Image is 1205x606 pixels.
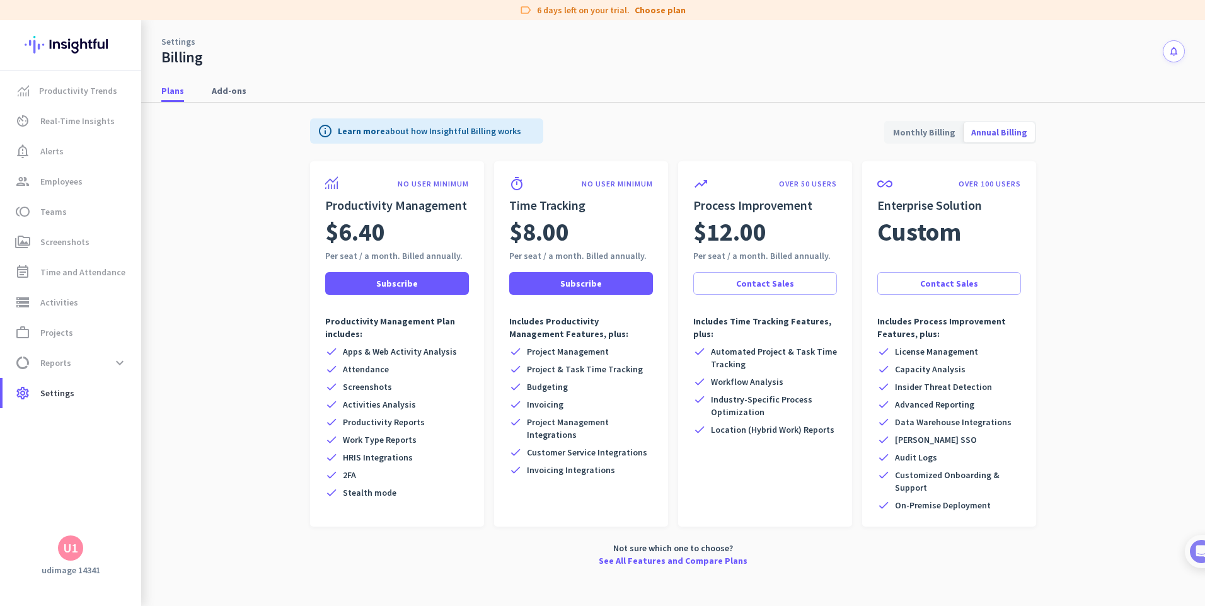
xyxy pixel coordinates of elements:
span: Attendance [343,363,389,375]
i: event_note [15,265,30,280]
i: check [877,499,890,512]
span: Reports [40,355,71,370]
a: work_outlineProjects [3,317,141,348]
i: perm_media [15,234,30,249]
h2: Enterprise Solution [877,197,1021,214]
span: Invoicing [527,398,563,411]
i: check [693,375,706,388]
i: check [325,398,338,411]
span: Apps & Web Activity Analysis [343,345,457,358]
p: Includes Time Tracking Features, plus: [693,315,837,340]
span: Productivity Trends [39,83,117,98]
i: notification_important [15,144,30,159]
i: check [509,363,522,375]
i: timer [509,176,524,192]
i: all_inclusive [877,176,892,192]
span: Contact Sales [920,277,978,290]
span: Settings [40,386,74,401]
i: info [318,123,333,139]
i: check [325,469,338,481]
i: check [509,398,522,411]
a: Settings [161,35,195,48]
span: Monthly Billing [885,117,963,147]
span: Subscribe [376,277,418,290]
span: Capacity Analysis [895,363,966,375]
i: check [877,380,890,393]
span: Stealth mode [343,486,396,499]
span: Project Management Integrations [527,416,653,441]
span: Time and Attendance [40,265,125,280]
a: See All Features and Compare Plans [599,554,747,567]
i: check [325,363,338,375]
i: check [693,345,706,358]
span: Projects [40,325,73,340]
button: Contact Sales [693,272,837,295]
span: Advanced Reporting [895,398,974,411]
span: Plans [161,84,184,97]
p: NO USER MINIMUM [398,179,469,189]
span: Screenshots [40,234,89,249]
span: Budgeting [527,380,568,393]
span: Customized Onboarding & Support [895,469,1021,494]
i: check [509,464,522,476]
span: Productivity Reports [343,416,425,428]
i: check [877,433,890,446]
p: Includes Process Improvement Features, plus: [877,315,1021,340]
i: check [877,469,890,481]
i: check [509,345,522,358]
h2: Productivity Management [325,197,469,214]
span: Annual Billing [964,117,1035,147]
i: check [509,446,522,459]
span: Workflow Analysis [711,375,783,388]
a: groupEmployees [3,166,141,197]
i: check [509,380,522,393]
span: $8.00 [509,214,569,249]
span: On-Premise Deployment [895,499,991,512]
button: Contact Sales [877,272,1021,295]
i: check [877,416,890,428]
a: settingsSettings [3,378,141,408]
span: 2FA [343,469,356,481]
img: product-icon [325,176,338,189]
span: Real-Time Insights [40,113,115,129]
div: Per seat / a month. Billed annually. [693,249,837,262]
span: Audit Logs [895,451,937,464]
a: event_noteTime and Attendance [3,257,141,287]
button: notifications [1163,40,1185,62]
h2: Time Tracking [509,197,653,214]
p: about how Insightful Billing works [338,125,521,137]
span: Project & Task Time Tracking [527,363,643,375]
p: Includes Productivity Management Features, plus: [509,315,653,340]
span: Automated Project & Task Time Tracking [711,345,837,370]
i: check [877,398,890,411]
i: group [15,174,30,189]
span: Work Type Reports [343,433,417,446]
i: check [325,380,338,393]
span: Teams [40,204,67,219]
i: av_timer [15,113,30,129]
div: U1 [63,542,78,554]
i: check [325,486,338,499]
i: check [693,423,706,436]
a: notification_importantAlerts [3,136,141,166]
p: OVER 50 USERS [779,179,837,189]
span: Subscribe [560,277,602,290]
span: HRIS Integrations [343,451,413,464]
a: menu-itemProductivity Trends [3,76,141,106]
i: work_outline [15,325,30,340]
i: data_usage [15,355,30,370]
span: Insider Threat Detection [895,380,992,393]
span: Custom [877,214,961,249]
i: check [325,345,338,358]
span: Location (Hybrid Work) Reports [711,423,834,436]
p: NO USER MINIMUM [582,179,653,189]
span: Alerts [40,144,64,159]
i: check [877,363,890,375]
span: Add-ons [212,84,246,97]
i: check [509,416,522,428]
i: notifications [1168,46,1179,57]
a: tollTeams [3,197,141,227]
span: Project Management [527,345,609,358]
